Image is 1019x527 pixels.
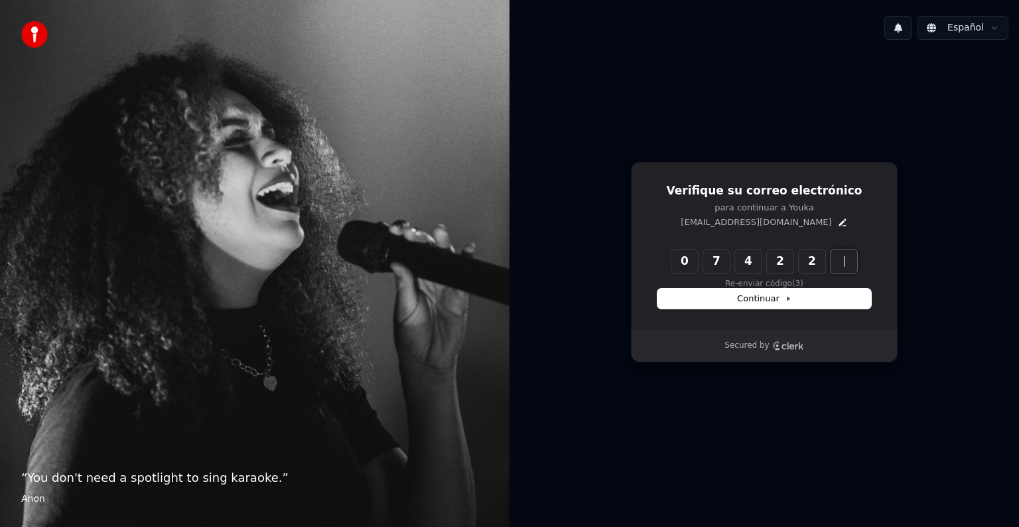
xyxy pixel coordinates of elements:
[657,183,871,199] h1: Verifique su correo electrónico
[21,469,488,487] p: “ You don't need a spotlight to sing karaoke. ”
[657,202,871,214] p: para continuar a Youka
[772,341,804,350] a: Clerk logo
[21,21,48,48] img: youka
[671,250,884,273] input: Enter verification code
[724,340,769,351] p: Secured by
[681,216,831,228] p: [EMAIL_ADDRESS][DOMAIN_NAME]
[737,293,791,305] span: Continuar
[837,217,848,228] button: Edit
[21,492,488,506] footer: Anon
[657,289,871,309] button: Continuar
